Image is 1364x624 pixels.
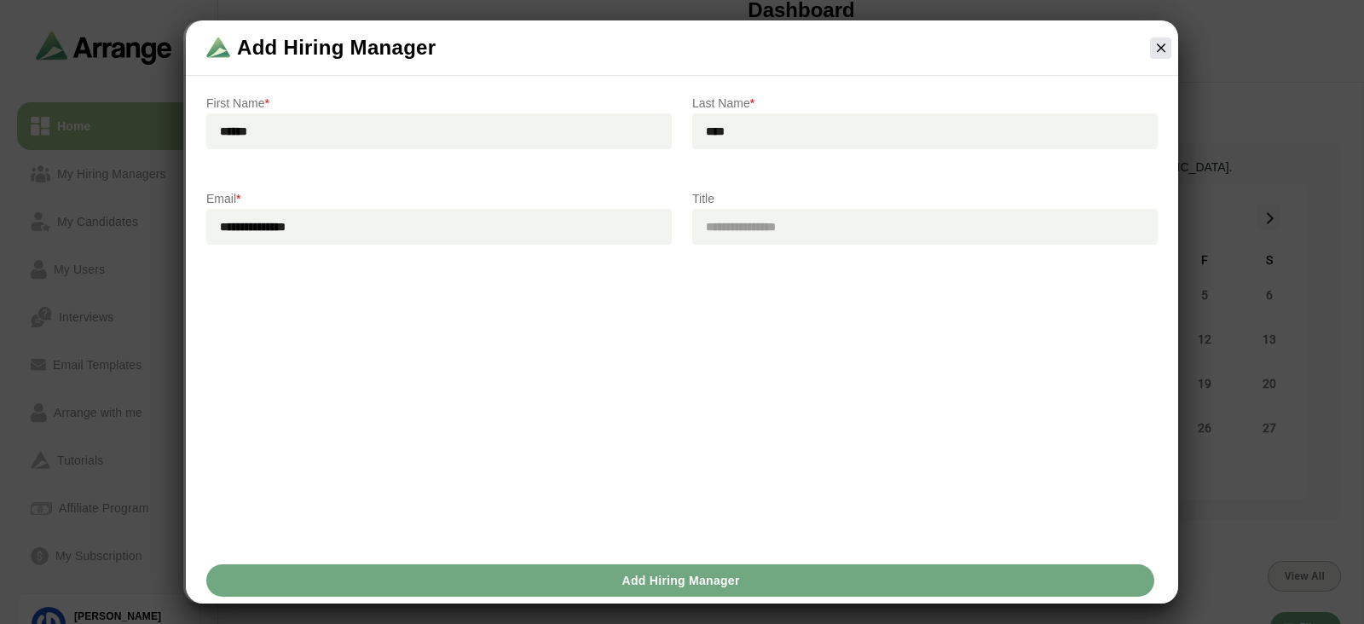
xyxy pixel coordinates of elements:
p: Title [692,188,1158,209]
span: Add Hiring Manager [237,34,436,61]
span: Add Hiring Manager [621,564,739,597]
button: Add Hiring Manager [206,564,1154,597]
p: Email [206,188,672,209]
p: First Name [206,93,672,113]
p: Last Name [692,93,1158,113]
